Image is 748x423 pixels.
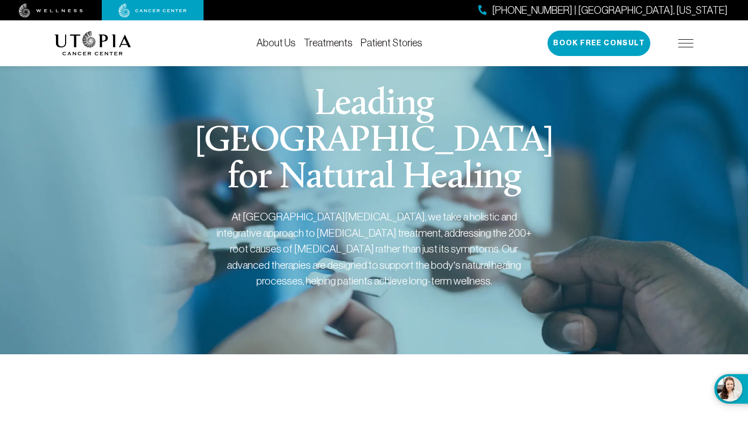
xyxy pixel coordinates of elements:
a: Patient Stories [361,37,422,48]
img: cancer center [119,4,187,18]
img: icon-hamburger [678,39,694,47]
span: [PHONE_NUMBER] | [GEOGRAPHIC_DATA], [US_STATE] [492,3,728,18]
h1: Leading [GEOGRAPHIC_DATA] for Natural Healing [180,87,569,196]
img: wellness [19,4,83,18]
button: Book Free Consult [548,31,650,56]
img: logo [54,31,131,55]
div: At [GEOGRAPHIC_DATA][MEDICAL_DATA], we take a holistic and integrative approach to [MEDICAL_DATA]... [216,209,532,289]
a: About Us [256,37,296,48]
a: [PHONE_NUMBER] | [GEOGRAPHIC_DATA], [US_STATE] [478,3,728,18]
a: Treatments [304,37,353,48]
